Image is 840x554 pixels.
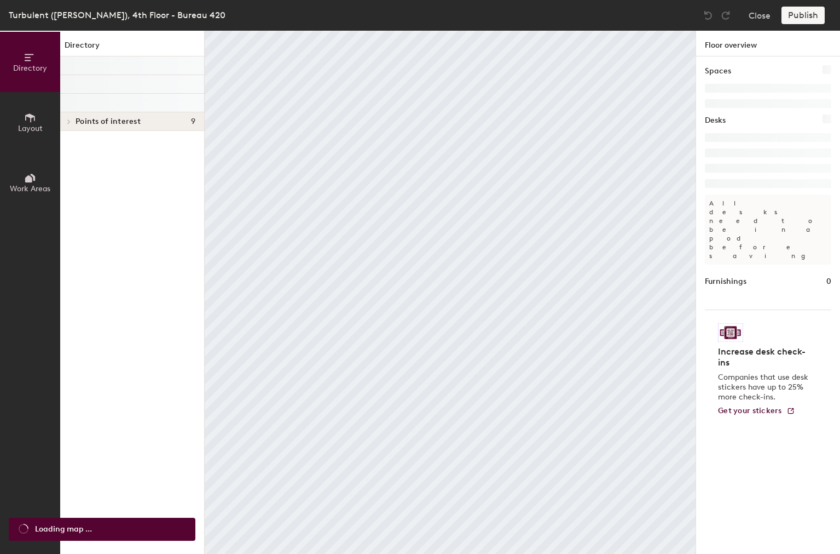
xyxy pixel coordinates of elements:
[718,346,812,368] h4: Increase desk check-ins
[9,8,225,22] div: Turbulent ([PERSON_NAME]), 4th Floor - Bureau 420
[720,10,731,21] img: Redo
[826,276,831,288] h1: 0
[60,39,204,56] h1: Directory
[705,115,726,127] h1: Desks
[76,117,141,126] span: Points of interest
[718,323,743,342] img: Sticker logo
[10,184,50,193] span: Work Areas
[205,31,696,554] canvas: Map
[718,407,795,416] a: Get your stickers
[749,7,771,24] button: Close
[718,373,812,402] p: Companies that use desk stickers have up to 25% more check-ins.
[18,124,43,133] span: Layout
[696,31,840,56] h1: Floor overview
[705,276,746,288] h1: Furnishings
[705,65,731,77] h1: Spaces
[705,195,831,265] p: All desks need to be in a pod before saving
[191,117,195,126] span: 9
[13,64,47,73] span: Directory
[718,406,782,415] span: Get your stickers
[35,523,92,535] span: Loading map ...
[703,10,714,21] img: Undo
